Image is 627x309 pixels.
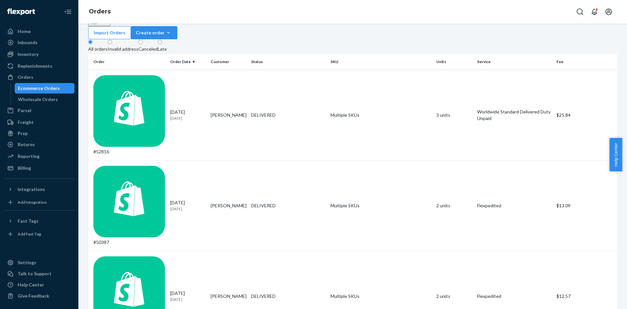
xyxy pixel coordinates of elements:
[108,46,138,52] div: Invalid address
[93,75,165,155] div: #52816
[4,49,74,60] a: Inventory
[18,153,40,160] div: Reporting
[170,206,205,212] p: [DATE]
[477,109,551,122] p: Worldwide Standard Delivered Duty Unpaid
[4,105,74,116] a: Parcel
[4,26,74,37] a: Home
[89,8,111,15] a: Orders
[4,280,74,290] a: Help Center
[588,5,601,18] button: Open notifications
[18,96,58,103] div: Wholesale Orders
[18,130,28,137] div: Prep
[88,54,168,70] th: Order
[18,259,36,266] div: Settings
[328,54,434,70] th: SKU
[4,291,74,301] button: Give Feedback
[170,290,205,302] div: [DATE]
[4,184,74,195] button: Integrations
[4,37,74,48] a: Inbounds
[131,26,177,39] button: Create order
[18,199,47,205] div: Add Integration
[170,199,205,212] div: [DATE]
[208,160,249,251] td: [PERSON_NAME]
[4,268,74,279] a: Talk to Support
[108,40,112,44] input: Invalid address
[18,107,31,114] div: Parcel
[477,293,551,300] p: Flexpedited
[434,160,474,251] td: 2 units
[573,5,587,18] button: Open Search Box
[170,115,205,121] p: [DATE]
[18,231,41,237] div: Add Fast Tag
[88,40,92,44] input: All orders
[4,117,74,128] a: Freight
[251,202,325,209] div: DELIVERED
[602,5,615,18] button: Open account menu
[328,70,434,160] td: Multiple SKUs
[18,63,52,69] div: Replenishments
[18,186,45,193] div: Integrations
[7,9,35,15] img: Flexport logo
[93,166,165,246] div: #50387
[18,28,31,35] div: Home
[4,139,74,150] a: Returns
[88,26,131,39] button: Import Orders
[170,297,205,302] p: [DATE]
[554,160,617,251] td: $13.09
[138,46,158,52] div: Canceled
[4,216,74,226] button: Fast Tags
[4,257,74,268] a: Settings
[18,218,39,224] div: Fast Tags
[4,229,74,239] a: Add Fast Tag
[18,85,60,92] div: Ecommerce Orders
[554,70,617,160] td: $25.84
[15,83,75,94] a: Ecommerce Orders
[18,165,31,171] div: Billing
[474,54,554,70] th: Service
[609,138,622,171] button: Help Center
[434,70,474,160] td: 3 units
[158,46,167,52] div: Late
[170,109,205,121] div: [DATE]
[4,61,74,71] a: Replenishments
[15,94,75,105] a: Wholesale Orders
[249,54,328,70] th: Status
[168,54,208,70] th: Order Date
[18,141,35,148] div: Returns
[4,72,74,82] a: Orders
[328,160,434,251] td: Multiple SKUs
[18,282,44,288] div: Help Center
[211,59,246,64] div: Customer
[18,39,38,46] div: Inbounds
[61,5,74,18] button: Close Navigation
[136,29,172,36] div: Create order
[84,2,116,21] ol: breadcrumbs
[251,112,325,118] div: DELIVERED
[251,293,325,300] div: DELIVERED
[158,40,162,44] input: Late
[554,54,617,70] th: Fee
[18,270,52,277] div: Talk to Support
[4,151,74,162] a: Reporting
[88,46,108,52] div: All orders
[138,40,143,44] input: Canceled
[18,119,34,126] div: Freight
[4,163,74,173] a: Billing
[18,51,39,58] div: Inventory
[208,70,249,160] td: [PERSON_NAME]
[477,202,551,209] p: Flexpedited
[434,54,474,70] th: Units
[18,74,33,80] div: Orders
[18,293,49,299] div: Give Feedback
[4,197,74,208] a: Add Integration
[4,128,74,139] a: Prep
